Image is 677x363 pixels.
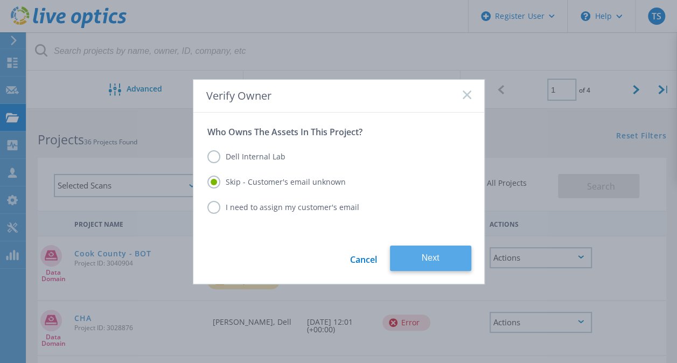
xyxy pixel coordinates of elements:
label: Skip - Customer's email unknown [207,176,346,189]
p: Who Owns The Assets In This Project? [207,127,470,137]
a: Cancel [350,246,377,271]
label: I need to assign my customer's email [207,201,359,214]
span: Verify Owner [206,88,271,103]
label: Dell Internal Lab [207,150,285,163]
button: Next [390,246,471,271]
